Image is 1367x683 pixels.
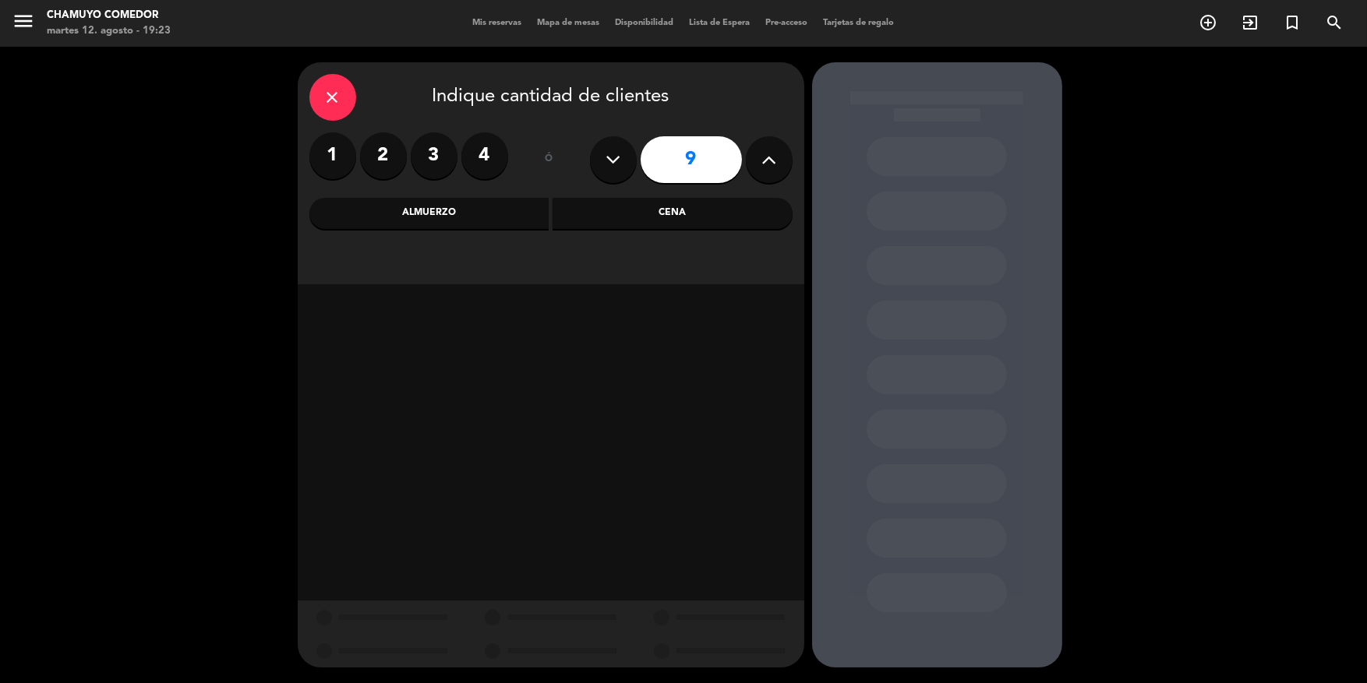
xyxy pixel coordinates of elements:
[47,23,171,39] div: martes 12. agosto - 19:23
[411,132,457,179] label: 3
[309,132,356,179] label: 1
[524,132,574,187] div: ó
[553,198,793,229] div: Cena
[1241,13,1259,32] i: exit_to_app
[1199,13,1217,32] i: add_circle_outline
[461,132,508,179] label: 4
[758,19,816,27] span: Pre-acceso
[465,19,530,27] span: Mis reservas
[323,88,342,107] i: close
[309,74,793,121] div: Indique cantidad de clientes
[12,9,35,38] button: menu
[47,8,171,23] div: Chamuyo Comedor
[309,198,549,229] div: Almuerzo
[1325,13,1344,32] i: search
[1283,13,1302,32] i: turned_in_not
[608,19,682,27] span: Disponibilidad
[682,19,758,27] span: Lista de Espera
[530,19,608,27] span: Mapa de mesas
[12,9,35,33] i: menu
[360,132,407,179] label: 2
[816,19,903,27] span: Tarjetas de regalo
